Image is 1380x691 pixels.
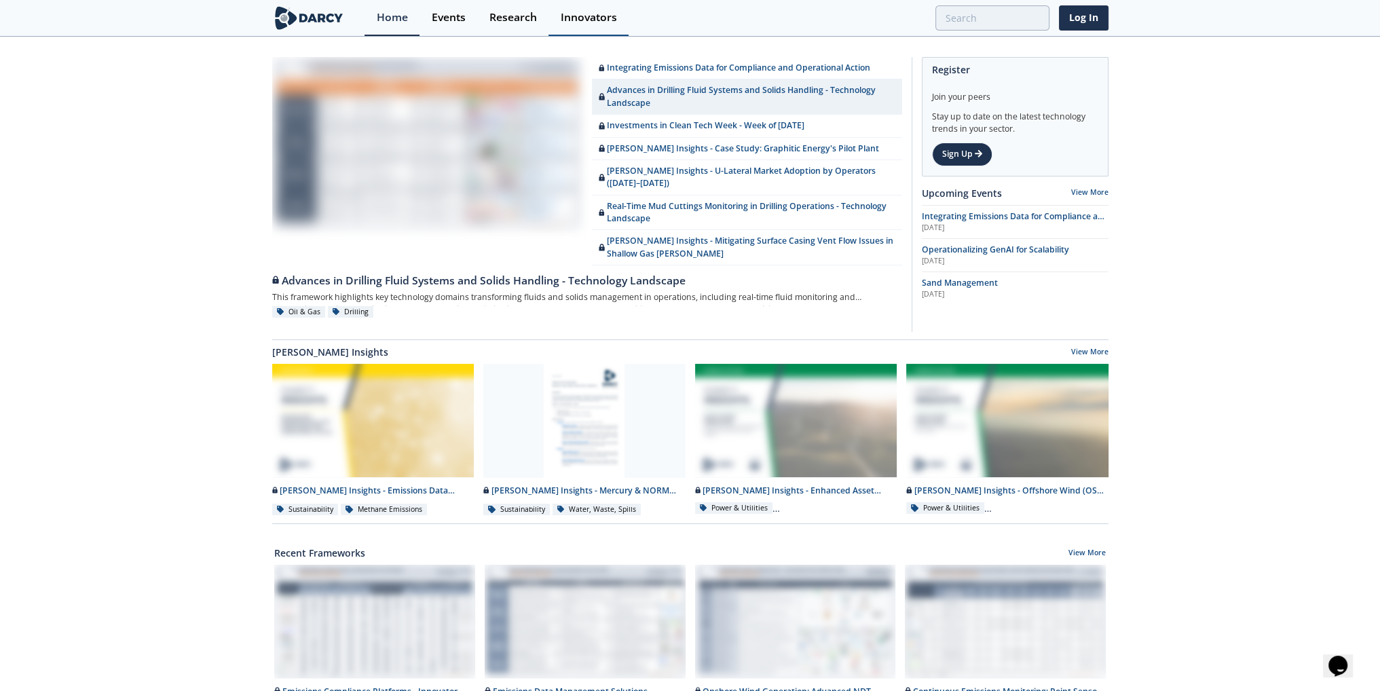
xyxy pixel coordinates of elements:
a: Darcy Insights - Enhanced Asset Management (O&M) for Onshore Wind Farms preview [PERSON_NAME] Ins... [690,364,902,517]
input: Advanced Search [935,5,1049,31]
div: Join your peers [932,81,1098,103]
a: View More [1068,548,1106,560]
div: [DATE] [922,223,1108,234]
a: [PERSON_NAME] Insights [272,345,388,359]
a: Log In [1059,5,1108,31]
div: This framework highlights key technology domains transforming fluids and solids management in ope... [272,288,902,305]
div: [PERSON_NAME] Insights - Offshore Wind (OSW) and Networks [906,485,1108,497]
span: Operationalizing GenAI for Scalability [922,244,1069,255]
div: Register [932,58,1098,81]
a: Advances in Drilling Fluid Systems and Solids Handling - Technology Landscape [592,79,902,115]
div: Power & Utilities [906,502,984,515]
a: Darcy Insights - Emissions Data Integration preview [PERSON_NAME] Insights - Emissions Data Integ... [267,364,479,517]
div: [DATE] [922,289,1108,300]
a: Upcoming Events [922,186,1002,200]
div: Methane Emissions [341,504,427,516]
div: [PERSON_NAME] Insights - Enhanced Asset Management (O&M) for Onshore Wind Farms [695,485,897,497]
div: Integrating Emissions Data for Compliance and Operational Action [599,62,870,74]
div: Sustainability [272,504,339,516]
div: Water, Waste, Spills [553,504,641,516]
a: [PERSON_NAME] Insights - U-Lateral Market Adoption by Operators ([DATE]–[DATE]) [592,160,902,195]
a: Darcy Insights - Mercury & NORM Detection and Decontamination preview [PERSON_NAME] Insights - Me... [479,364,690,517]
a: Integrating Emissions Data for Compliance and Operational Action [592,57,902,79]
a: Sand Management [DATE] [922,277,1108,300]
span: Integrating Emissions Data for Compliance and Operational Action [922,210,1108,234]
div: [PERSON_NAME] Insights - Emissions Data Integration [272,485,474,497]
div: Innovators [561,12,617,23]
div: Drilling [328,306,374,318]
a: Advances in Drilling Fluid Systems and Solids Handling - Technology Landscape [272,265,902,288]
img: logo-wide.svg [272,6,346,30]
div: [DATE] [922,256,1108,267]
a: [PERSON_NAME] Insights - Case Study: Graphitic Energy's Pilot Plant [592,138,902,160]
div: Home [377,12,408,23]
iframe: chat widget [1323,637,1366,677]
a: Operationalizing GenAI for Scalability [DATE] [922,244,1108,267]
a: View More [1071,347,1108,359]
a: [PERSON_NAME] Insights - Mitigating Surface Casing Vent Flow Issues in Shallow Gas [PERSON_NAME] [592,230,902,265]
div: Research [489,12,537,23]
a: Investments in Clean Tech Week - Week of [DATE] [592,115,902,137]
div: Power & Utilities [695,502,773,515]
a: Darcy Insights - Offshore Wind (OSW) and Networks preview [PERSON_NAME] Insights - Offshore Wind ... [901,364,1113,517]
a: Real-Time Mud Cuttings Monitoring in Drilling Operations - Technology Landscape [592,195,902,231]
a: Integrating Emissions Data for Compliance and Operational Action [DATE] [922,210,1108,234]
div: [PERSON_NAME] Insights - Mercury & NORM Detection and [MEDICAL_DATA] [483,485,686,497]
a: Sign Up [932,143,992,166]
div: Events [432,12,466,23]
div: Advances in Drilling Fluid Systems and Solids Handling - Technology Landscape [272,273,902,289]
a: View More [1071,187,1108,197]
div: Oil & Gas [272,306,326,318]
div: Sustainability [483,504,550,516]
div: Stay up to date on the latest technology trends in your sector. [932,103,1098,135]
a: Recent Frameworks [274,546,365,560]
span: Sand Management [922,277,998,288]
